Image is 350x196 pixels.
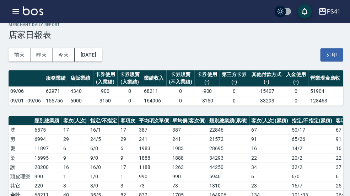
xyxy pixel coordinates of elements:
td: 染 [9,152,33,161]
th: 類別總業績(累積) [206,116,248,125]
td: 34 [248,161,289,171]
button: 前天 [9,48,31,61]
td: 洗 [9,125,33,134]
td: 9 [61,152,88,161]
td: 20200 [33,161,61,171]
td: -3150 [194,95,218,105]
div: (-) [249,78,281,85]
div: 第三方卡券 [220,70,246,78]
div: 卡券販賣 [167,70,192,78]
td: -15407 [248,86,282,95]
td: 164906 [141,95,166,105]
td: 11897 [33,143,61,152]
th: 店販業績 [68,70,93,86]
td: 6 [61,143,88,152]
th: 類別總業績 [33,116,61,125]
td: 387 [170,125,207,134]
td: 0 [117,86,141,95]
td: 16 / 0 [88,161,118,171]
td: 0 [282,95,307,105]
td: 6 / 0 [289,171,332,180]
td: 387 [136,125,170,134]
td: 23 [248,180,289,189]
td: 3 [61,180,88,189]
th: 指定/不指定 [88,116,118,125]
td: 6000 [68,95,93,105]
th: 平均項次單價 [136,116,170,125]
div: PS41 [325,7,339,16]
th: 業績收入 [141,70,166,86]
td: 68211 [141,86,166,95]
td: 3 [118,180,136,189]
td: 990 [170,171,207,180]
th: 單均價(客次價) [170,116,207,125]
td: 29 [118,134,136,143]
td: 14 / 2 [289,143,332,152]
td: 128463 [307,95,341,105]
div: 其他付款方式 [249,70,281,78]
div: 卡券使用 [195,70,216,78]
td: 16995 [33,152,61,161]
td: 09/01 - 09/06 [9,95,44,105]
td: 17 [118,125,136,134]
td: 73 [136,180,170,189]
td: 900 [93,86,117,95]
td: 16 / 7 [289,180,332,189]
td: 6575 [33,125,61,134]
div: 卡券使用 [95,70,115,78]
td: 16 [248,143,289,152]
td: 22846 [206,125,248,134]
td: 29 [61,134,88,143]
td: 1 [118,171,136,180]
button: save [296,4,310,18]
td: 241 [170,134,207,143]
td: 990 [33,171,61,180]
td: 4340 [68,86,93,95]
table: a dense table [9,70,341,105]
th: 指定/不指定(累積) [289,116,332,125]
td: 51904 [307,86,341,95]
td: 頭皮理療 [9,171,33,180]
td: 1 [61,171,88,180]
td: 20 / 2 [289,152,332,161]
td: 1263 [170,161,207,171]
td: 09/06 [9,86,44,95]
td: 6 / 0 [88,143,118,152]
td: 1310 [206,180,248,189]
button: [DATE] [74,48,101,61]
td: 6 [248,171,289,180]
td: 44250 [206,161,248,171]
td: 0 [282,86,307,95]
h2: Merchant Daily Report [9,22,341,27]
td: 990 [136,171,170,180]
th: 客次(人次)(累積) [248,116,289,125]
td: 5940 [206,171,248,180]
td: 9 / 0 [88,152,118,161]
button: 今天 [53,48,75,61]
td: 91 [248,134,289,143]
img: Logo [23,6,43,15]
div: (-) [220,78,246,85]
td: 1983 [170,143,207,152]
td: -900 [194,86,218,95]
td: 28695 [206,143,248,152]
td: 50 / 17 [289,125,332,134]
td: 155756 [44,95,68,105]
div: (入業績) [119,78,140,85]
td: 0 [166,86,194,95]
button: 列印 [319,48,341,61]
td: 1188 [136,161,170,171]
td: 3 / 0 [88,180,118,189]
button: PS41 [314,4,341,19]
td: 220 [33,180,61,189]
td: 1 / 0 [88,171,118,180]
td: 32 / 2 [289,161,332,171]
td: 67 [248,125,289,134]
td: 護 [9,161,33,171]
td: 9 [118,152,136,161]
td: 1888 [170,152,207,161]
div: 入金使用 [284,70,305,78]
td: 6994 [33,134,61,143]
td: 燙 [9,143,33,152]
td: 17 [118,161,136,171]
